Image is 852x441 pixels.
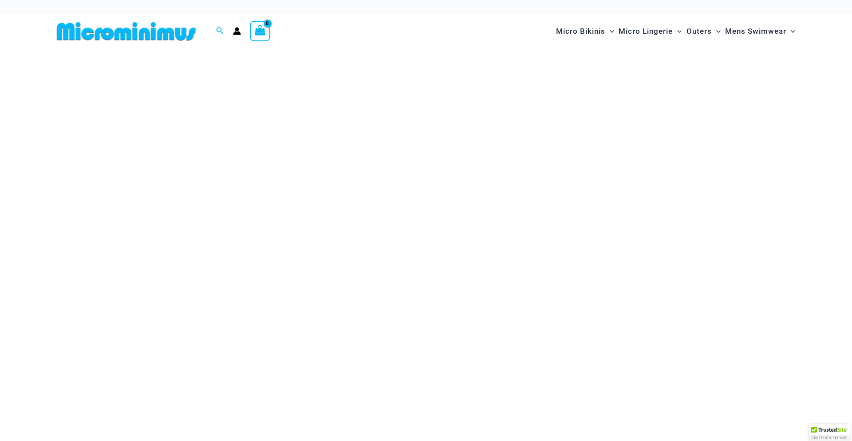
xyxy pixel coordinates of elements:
span: Micro Bikinis [556,20,605,43]
a: View Shopping Cart, empty [250,21,270,41]
img: MM SHOP LOGO FLAT [53,21,199,41]
span: Menu Toggle [712,20,721,43]
a: Micro LingerieMenu ToggleMenu Toggle [616,18,684,45]
span: Outers [686,20,712,43]
a: OutersMenu ToggleMenu Toggle [684,18,723,45]
a: Account icon link [233,27,241,35]
span: Menu Toggle [673,20,682,43]
a: Micro BikinisMenu ToggleMenu Toggle [554,18,616,45]
span: Mens Swimwear [725,20,786,43]
span: Micro Lingerie [619,20,673,43]
div: TrustedSite Certified [809,424,850,441]
a: Mens SwimwearMenu ToggleMenu Toggle [723,18,797,45]
nav: Site Navigation [552,16,799,46]
a: Search icon link [216,26,224,37]
span: Menu Toggle [605,20,614,43]
span: Menu Toggle [786,20,795,43]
